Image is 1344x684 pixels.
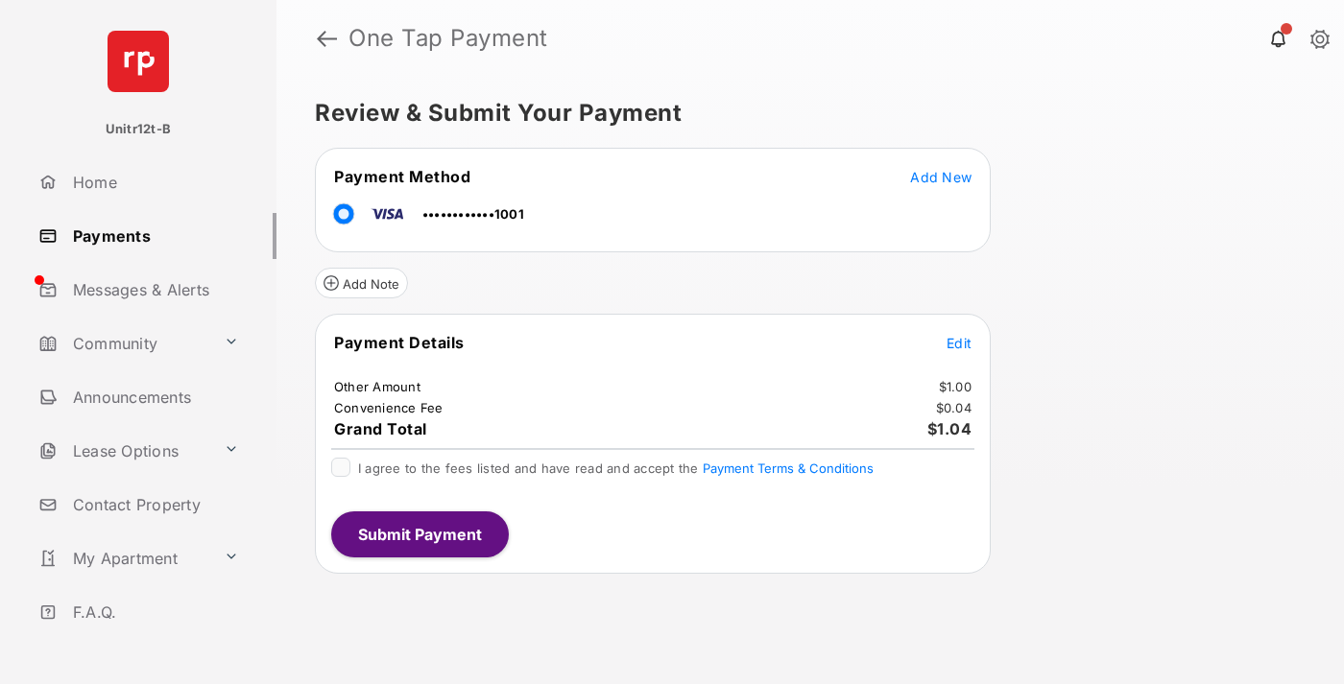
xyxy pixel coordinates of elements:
[31,320,216,366] a: Community
[31,589,276,635] a: F.A.Q.
[334,167,470,186] span: Payment Method
[31,428,216,474] a: Lease Options
[910,167,972,186] button: Add New
[331,511,509,557] button: Submit Payment
[947,335,972,351] span: Edit
[333,399,444,416] td: Convenience Fee
[31,482,276,528] a: Contact Property
[31,213,276,259] a: Payments
[935,399,972,416] td: $0.04
[910,169,972,185] span: Add New
[947,333,972,352] button: Edit
[315,268,408,298] button: Add Note
[703,460,874,476] button: I agree to the fees listed and have read and accept the
[31,374,276,420] a: Announcements
[333,378,421,395] td: Other Amount
[31,535,216,581] a: My Apartment
[108,31,169,92] img: svg+xml;base64,PHN2ZyB4bWxucz0iaHR0cDovL3d3dy53My5vcmcvMjAwMC9zdmciIHdpZHRoPSI2NCIgaGVpZ2h0PSI2NC...
[927,419,972,438] span: $1.04
[334,333,465,352] span: Payment Details
[348,27,548,50] strong: One Tap Payment
[422,206,524,222] span: ••••••••••••1001
[358,460,874,476] span: I agree to the fees listed and have read and accept the
[334,419,427,438] span: Grand Total
[315,102,1290,125] h5: Review & Submit Your Payment
[938,378,972,395] td: $1.00
[106,120,171,139] p: Unitr12t-B
[31,267,276,313] a: Messages & Alerts
[31,159,276,205] a: Home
